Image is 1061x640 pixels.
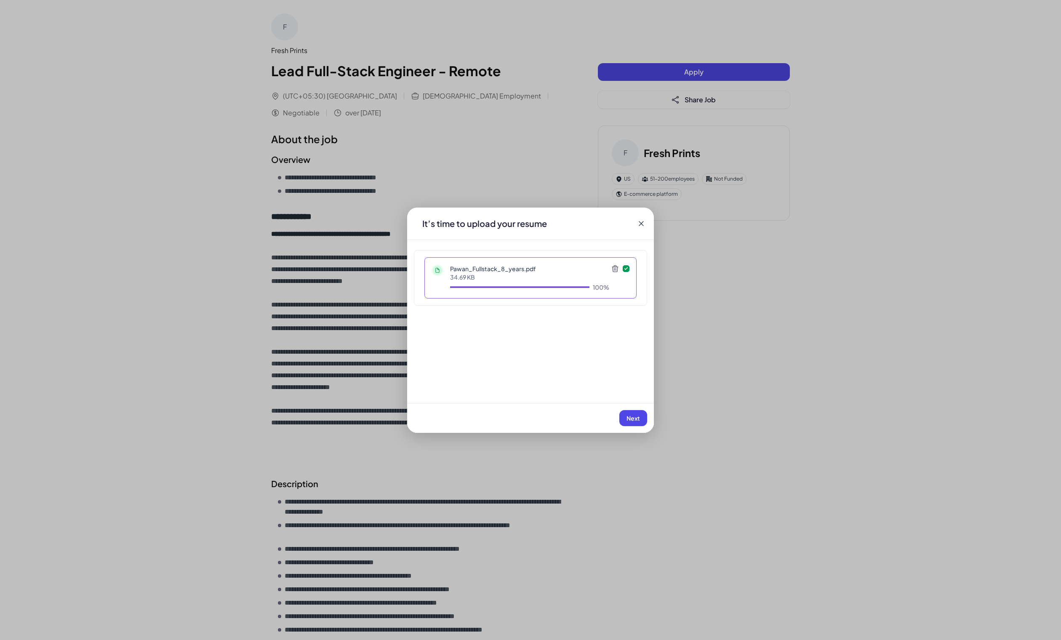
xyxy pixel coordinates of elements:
[619,410,647,426] button: Next
[626,414,640,422] span: Next
[450,273,609,281] p: 34.69 KB
[593,283,609,291] div: 100%
[416,218,554,229] div: It’s time to upload your resume
[450,264,609,273] p: Pawan_Fullstack_8_years.pdf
